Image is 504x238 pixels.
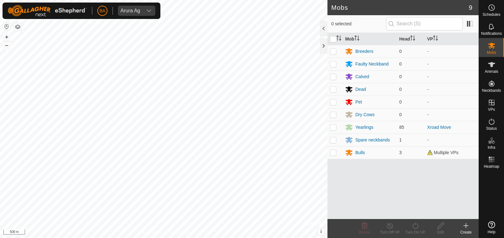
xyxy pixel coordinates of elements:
a: Contact Us [170,230,189,235]
a: Privacy Policy [139,230,162,235]
div: Turn On VP [403,229,428,235]
span: VPs [488,108,495,111]
span: 0 [399,87,402,92]
span: i [320,229,322,234]
span: 0 selected [331,21,386,27]
td: - [425,108,479,121]
th: Head [397,33,425,45]
div: Edit [428,229,453,235]
span: 0 [399,49,402,54]
button: – [3,41,10,49]
div: Dead [355,86,366,93]
input: Search (S) [386,17,463,30]
td: - [425,134,479,146]
div: Create [453,229,479,235]
span: 1 [399,137,402,142]
a: Help [479,219,504,236]
div: dropdown trigger [143,6,155,16]
span: Heatmap [484,165,499,168]
span: 0 [399,61,402,66]
span: Notifications [481,32,502,35]
td: - [425,45,479,58]
div: Yearlings [355,124,373,131]
button: i [318,228,325,235]
span: Animals [485,70,498,73]
a: Xroad Move [427,125,451,130]
div: Spare neckbands [355,137,390,143]
span: Multiple VPs [427,150,459,155]
span: 9 [469,3,472,12]
div: Calved [355,73,369,80]
span: Delete [359,230,370,235]
td: - [425,96,479,108]
div: Faulty Neckband [355,61,389,67]
span: 0 [399,112,402,117]
h2: Mobs [331,4,469,11]
td: - [425,58,479,70]
span: 85 [399,125,404,130]
img: Gallagher Logo [8,5,87,16]
p-sorticon: Activate to sort [336,36,341,41]
span: Help [488,230,495,234]
span: Mobs [487,51,496,54]
p-sorticon: Activate to sort [354,36,359,41]
span: BA [100,8,106,14]
div: Breeders [355,48,373,55]
span: Schedules [482,13,500,16]
th: VP [425,33,479,45]
span: 3 [399,150,402,155]
td: - [425,70,479,83]
span: Arura Ag [118,6,143,16]
span: Status [486,127,497,130]
button: Reset Map [3,23,10,30]
span: Infra [488,146,495,149]
button: Map Layers [14,23,22,31]
p-sorticon: Activate to sort [410,36,415,41]
div: Dry Cows [355,111,375,118]
div: Bulls [355,149,365,156]
div: Turn Off VP [377,229,403,235]
div: Arura Ag [120,8,140,13]
th: Mob [343,33,397,45]
span: 0 [399,74,402,79]
span: 0 [399,99,402,104]
td: - [425,83,479,96]
span: Neckbands [482,89,501,92]
p-sorticon: Activate to sort [433,36,438,41]
button: + [3,33,10,41]
div: Pet [355,99,362,105]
